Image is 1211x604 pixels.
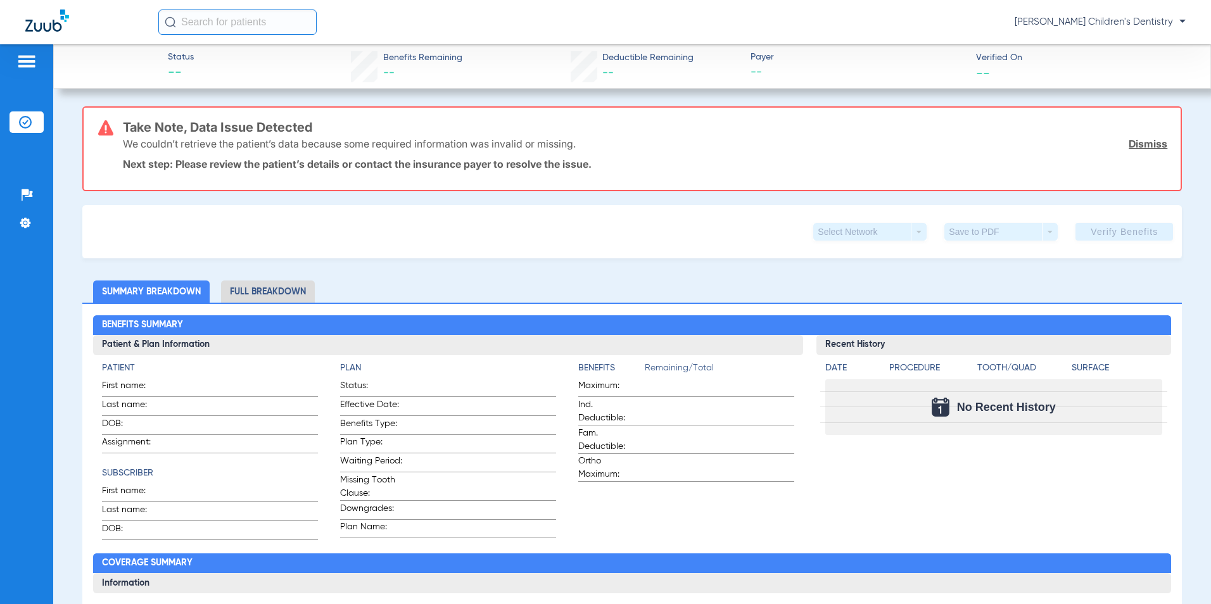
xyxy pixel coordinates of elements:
[578,362,645,375] h4: Benefits
[93,315,1171,336] h2: Benefits Summary
[158,9,317,35] input: Search for patients
[340,379,402,396] span: Status:
[932,398,949,417] img: Calendar
[977,362,1067,375] h4: Tooth/Quad
[102,522,164,539] span: DOB:
[168,51,194,64] span: Status
[340,436,402,453] span: Plan Type:
[977,362,1067,379] app-breakdown-title: Tooth/Quad
[93,280,210,303] li: Summary Breakdown
[98,120,113,135] img: error-icon
[93,335,802,355] h3: Patient & Plan Information
[578,455,640,481] span: Ortho Maximum:
[102,398,164,415] span: Last name:
[1072,362,1162,375] h4: Surface
[340,520,402,538] span: Plan Name:
[25,9,69,32] img: Zuub Logo
[16,54,37,69] img: hamburger-icon
[340,455,402,472] span: Waiting Period:
[340,398,402,415] span: Effective Date:
[1129,137,1167,150] a: Dismiss
[168,65,194,82] span: --
[602,51,694,65] span: Deductible Remaining
[751,65,965,80] span: --
[889,362,973,379] app-breakdown-title: Procedure
[340,474,402,500] span: Missing Tooth Clause:
[93,553,1171,574] h2: Coverage Summary
[1015,16,1186,28] span: [PERSON_NAME] Children's Dentistry
[825,362,878,379] app-breakdown-title: Date
[578,427,640,453] span: Fam. Deductible:
[816,335,1171,355] h3: Recent History
[123,121,1168,134] h3: Take Note, Data Issue Detected
[383,67,395,79] span: --
[578,398,640,425] span: Ind. Deductible:
[123,158,1168,170] p: Next step: Please review the patient’s details or contact the insurance payer to resolve the issue.
[165,16,176,28] img: Search Icon
[957,401,1056,413] span: No Recent History
[578,379,640,396] span: Maximum:
[221,280,315,303] li: Full Breakdown
[1148,543,1211,604] iframe: Chat Widget
[340,362,556,375] h4: Plan
[102,503,164,520] span: Last name:
[751,51,965,64] span: Payer
[102,417,164,434] span: DOB:
[102,436,164,453] span: Assignment:
[93,573,1171,593] h3: Information
[976,51,1191,65] span: Verified On
[340,417,402,434] span: Benefits Type:
[602,67,614,79] span: --
[1072,362,1162,379] app-breakdown-title: Surface
[123,137,576,150] p: We couldn’t retrieve the patient’s data because some required information was invalid or missing.
[340,502,402,519] span: Downgrades:
[645,362,794,379] span: Remaining/Total
[578,362,645,379] app-breakdown-title: Benefits
[102,467,318,480] h4: Subscriber
[976,66,990,79] span: --
[102,484,164,501] span: First name:
[825,362,878,375] h4: Date
[102,379,164,396] span: First name:
[383,51,462,65] span: Benefits Remaining
[889,362,973,375] h4: Procedure
[102,362,318,375] h4: Patient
